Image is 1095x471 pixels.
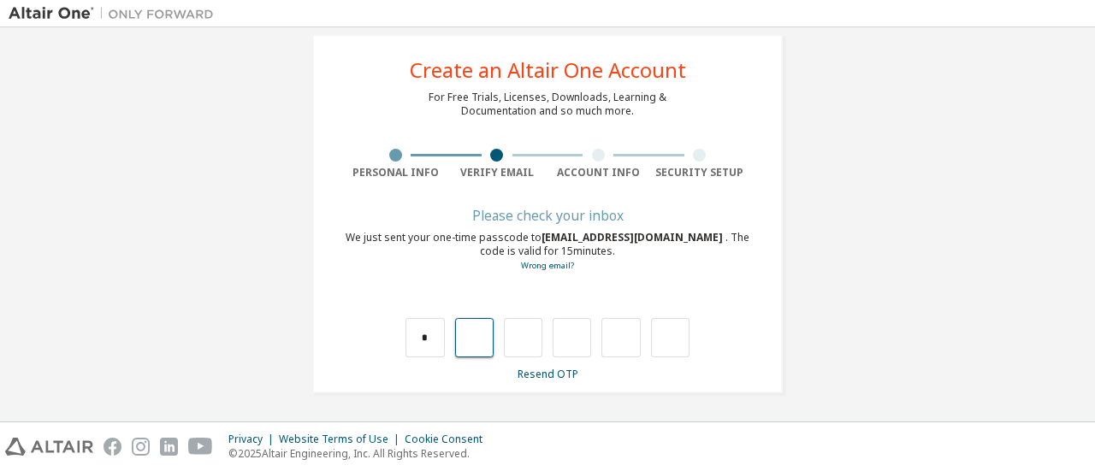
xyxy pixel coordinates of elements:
[410,60,686,80] div: Create an Altair One Account
[345,210,750,221] div: Please check your inbox
[542,230,725,244] span: [EMAIL_ADDRESS][DOMAIN_NAME]
[649,166,751,180] div: Security Setup
[345,166,447,180] div: Personal Info
[345,231,750,273] div: We just sent your one-time passcode to . The code is valid for 15 minutes.
[547,166,649,180] div: Account Info
[228,433,279,446] div: Privacy
[447,166,548,180] div: Verify Email
[104,438,121,456] img: facebook.svg
[405,433,493,446] div: Cookie Consent
[132,438,150,456] img: instagram.svg
[279,433,405,446] div: Website Terms of Use
[9,5,222,22] img: Altair One
[160,438,178,456] img: linkedin.svg
[429,91,666,118] div: For Free Trials, Licenses, Downloads, Learning & Documentation and so much more.
[188,438,213,456] img: youtube.svg
[518,367,578,381] a: Resend OTP
[5,438,93,456] img: altair_logo.svg
[521,260,574,271] a: Go back to the registration form
[228,446,493,461] p: © 2025 Altair Engineering, Inc. All Rights Reserved.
